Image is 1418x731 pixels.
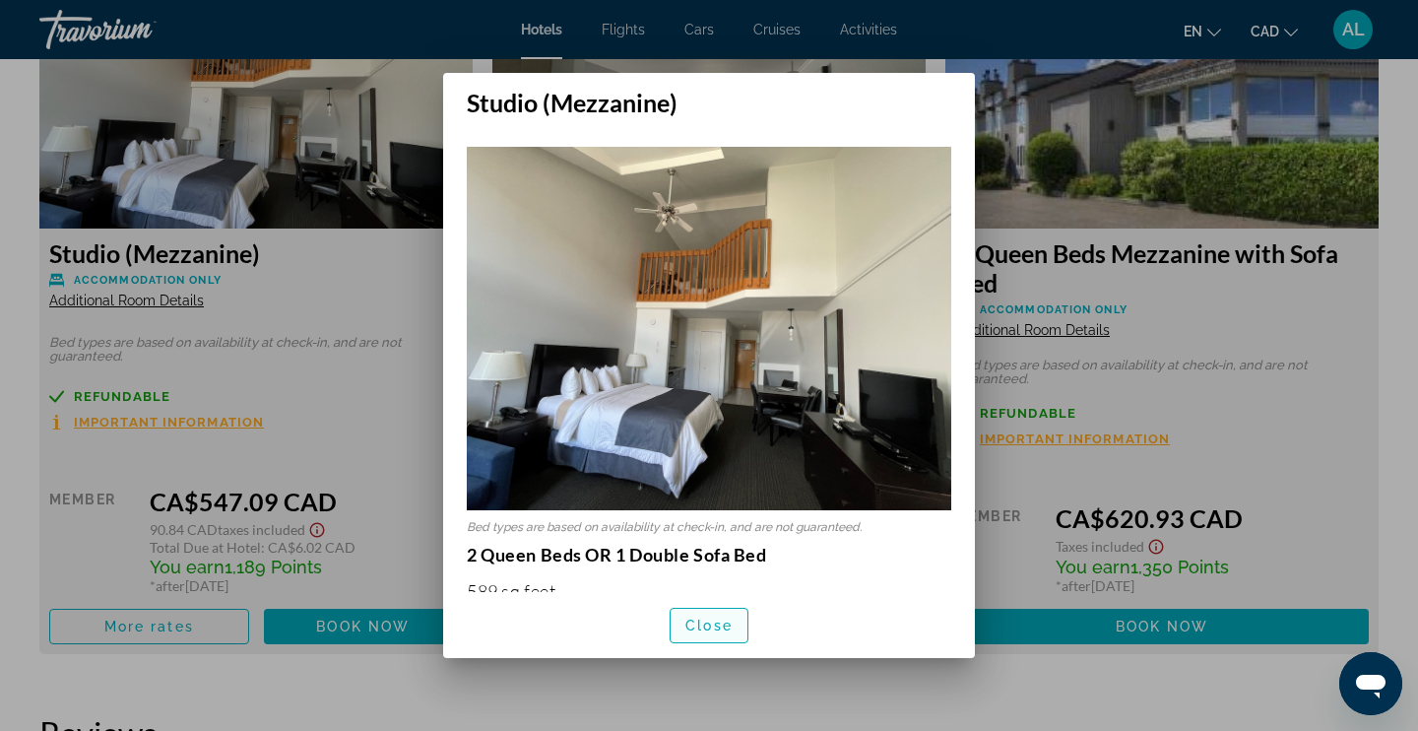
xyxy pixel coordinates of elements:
p: Bed types are based on availability at check-in, and are not guaranteed. [467,520,951,534]
strong: 2 Queen Beds OR 1 Double Sofa Bed [467,544,767,565]
img: 1c633837-a0ce-4229-a219-a7841463bf3f.jpeg [467,147,951,510]
p: 589 sq feet [467,580,951,602]
button: Close [670,608,748,643]
iframe: Bouton de lancement de la fenêtre de messagerie [1339,652,1402,715]
span: Close [685,618,733,633]
h2: Studio (Mezzanine) [443,73,975,117]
